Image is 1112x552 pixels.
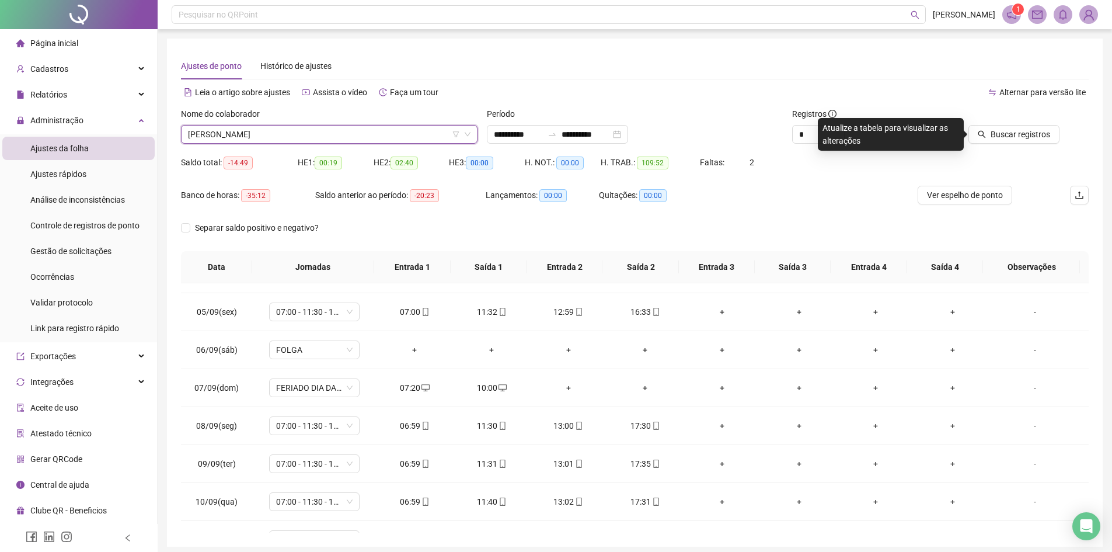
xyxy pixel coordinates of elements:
[574,422,583,430] span: mobile
[770,495,828,508] div: +
[1016,5,1020,13] span: 1
[181,156,298,169] div: Saldo total:
[923,305,982,318] div: +
[651,308,660,316] span: mobile
[846,381,905,394] div: +
[1001,457,1069,470] div: -
[30,454,82,464] span: Gerar QRCode
[386,419,444,432] div: 06:59
[548,130,557,139] span: swap-right
[497,498,507,506] span: mobile
[124,534,132,542] span: left
[679,251,755,283] th: Entrada 3
[420,308,430,316] span: mobile
[999,88,1086,97] span: Alternar para versão lite
[616,305,675,318] div: 16:33
[978,130,986,138] span: search
[527,251,602,283] th: Entrada 2
[386,457,444,470] div: 06:59
[539,305,598,318] div: 12:59
[923,343,982,356] div: +
[30,195,125,204] span: Análise de inconsistências
[556,157,584,169] span: 00:00
[30,221,140,230] span: Controle de registros de ponto
[497,460,507,468] span: mobile
[276,455,353,473] span: 07:00 - 11:30 - 13:00 - 17:30
[26,531,37,543] span: facebook
[386,495,444,508] div: 06:59
[386,343,444,356] div: +
[616,495,675,508] div: 17:31
[1032,9,1043,20] span: mail
[968,125,1059,144] button: Buscar registros
[16,429,25,438] span: solution
[410,189,439,202] span: -20:23
[16,378,25,386] span: sync
[16,91,25,99] span: file
[907,251,983,283] th: Saída 4
[30,39,78,48] span: Página inicial
[379,88,387,96] span: history
[462,457,521,470] div: 11:31
[1075,190,1084,200] span: upload
[539,381,598,394] div: +
[639,189,667,202] span: 00:00
[1001,495,1069,508] div: -
[298,156,374,169] div: HE 1:
[30,116,83,125] span: Administração
[923,495,982,508] div: +
[260,61,332,71] span: Histórico de ajustes
[313,88,367,97] span: Assista o vídeo
[693,457,751,470] div: +
[30,247,111,256] span: Gestão de solicitações
[992,261,1071,273] span: Observações
[462,343,521,356] div: +
[1001,419,1069,432] div: -
[252,251,375,283] th: Jornadas
[451,251,527,283] th: Saída 1
[1058,9,1068,20] span: bell
[420,422,430,430] span: mobile
[700,158,726,167] span: Faltas:
[539,419,598,432] div: 13:00
[693,495,751,508] div: +
[497,308,507,316] span: mobile
[462,305,521,318] div: 11:32
[390,88,438,97] span: Faça um tour
[574,308,583,316] span: mobile
[539,457,598,470] div: 13:01
[651,498,660,506] span: mobile
[616,419,675,432] div: 17:30
[574,498,583,506] span: mobile
[983,251,1080,283] th: Observações
[43,531,55,543] span: linkedin
[16,65,25,73] span: user-add
[374,251,450,283] th: Entrada 1
[464,131,471,138] span: down
[462,419,521,432] div: 11:30
[449,156,525,169] div: HE 3:
[30,480,89,489] span: Central de ajuda
[30,324,119,333] span: Link para registro rápido
[1080,6,1097,23] img: 67181
[497,422,507,430] span: mobile
[918,186,1012,204] button: Ver espelho de ponto
[693,305,751,318] div: +
[16,455,25,463] span: qrcode
[195,88,290,97] span: Leia o artigo sobre ajustes
[466,157,493,169] span: 00:00
[933,8,995,21] span: [PERSON_NAME]
[30,403,78,412] span: Aceite de uso
[770,305,828,318] div: +
[30,90,67,99] span: Relatórios
[651,460,660,468] span: mobile
[30,506,107,515] span: Clube QR - Beneficios
[276,417,353,435] span: 07:00 - 11:30 - 13:00 - 17:30
[988,88,996,96] span: swap
[30,429,92,438] span: Atestado técnico
[276,303,353,321] span: 07:00 - 11:30 - 13:00 - 16:30
[184,88,192,96] span: file-text
[693,343,751,356] div: +
[770,457,828,470] div: +
[196,345,238,355] span: 06/09(sáb)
